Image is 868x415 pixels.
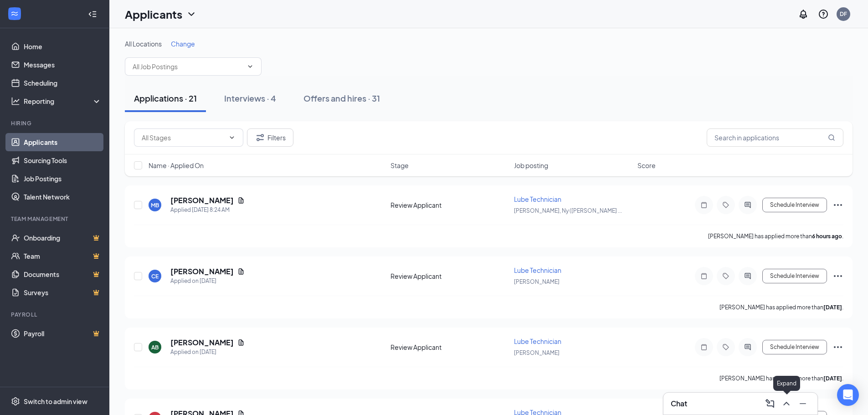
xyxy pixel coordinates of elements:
[24,247,102,265] a: TeamCrown
[514,161,548,170] span: Job posting
[170,277,245,286] div: Applied on [DATE]
[237,339,245,346] svg: Document
[125,6,182,22] h1: Applicants
[228,134,236,141] svg: ChevronDown
[170,338,234,348] h5: [PERSON_NAME]
[837,384,859,406] div: Open Intercom Messenger
[170,348,245,357] div: Applied on [DATE]
[151,343,159,351] div: AB
[720,343,731,351] svg: Tag
[142,133,225,143] input: All Stages
[88,10,97,19] svg: Collapse
[133,61,243,72] input: All Job Postings
[720,272,731,280] svg: Tag
[390,343,508,352] div: Review Applicant
[125,40,162,48] span: All Locations
[719,374,843,382] p: [PERSON_NAME] has applied more than .
[514,349,560,356] span: [PERSON_NAME]
[832,200,843,210] svg: Ellipses
[742,272,753,280] svg: ActiveChat
[762,269,827,283] button: Schedule Interview
[24,56,102,74] a: Messages
[707,128,843,147] input: Search in applications
[24,229,102,247] a: OnboardingCrown
[247,63,254,70] svg: ChevronDown
[823,304,842,311] b: [DATE]
[11,119,100,127] div: Hiring
[671,399,687,409] h3: Chat
[24,169,102,188] a: Job Postings
[812,233,842,240] b: 6 hours ago
[762,340,827,354] button: Schedule Interview
[170,266,234,277] h5: [PERSON_NAME]
[134,92,197,104] div: Applications · 21
[170,195,234,205] h5: [PERSON_NAME]
[24,188,102,206] a: Talent Network
[390,272,508,281] div: Review Applicant
[149,161,204,170] span: Name · Applied On
[514,207,622,214] span: [PERSON_NAME], Ny ([PERSON_NAME] ...
[637,161,656,170] span: Score
[699,343,709,351] svg: Note
[763,396,777,411] button: ComposeMessage
[224,92,276,104] div: Interviews · 4
[171,40,195,48] span: Change
[10,9,19,18] svg: WorkstreamLogo
[742,343,753,351] svg: ActiveChat
[11,215,100,223] div: Team Management
[514,337,561,345] span: Lube Technician
[773,376,800,391] div: Expand
[742,201,753,209] svg: ActiveChat
[699,201,709,209] svg: Note
[797,398,808,409] svg: Minimize
[24,37,102,56] a: Home
[151,272,159,280] div: CE
[11,311,100,318] div: Payroll
[237,197,245,204] svg: Document
[255,132,266,143] svg: Filter
[11,397,20,406] svg: Settings
[24,133,102,151] a: Applicants
[720,201,731,209] svg: Tag
[24,283,102,302] a: SurveysCrown
[699,272,709,280] svg: Note
[823,375,842,382] b: [DATE]
[828,134,835,141] svg: MagnifyingGlass
[186,9,197,20] svg: ChevronDown
[170,205,245,215] div: Applied [DATE] 8:24 AM
[796,396,810,411] button: Minimize
[24,397,87,406] div: Switch to admin view
[798,9,809,20] svg: Notifications
[11,97,20,106] svg: Analysis
[818,9,829,20] svg: QuestionInfo
[514,195,561,203] span: Lube Technician
[708,232,843,240] p: [PERSON_NAME] has applied more than .
[762,198,827,212] button: Schedule Interview
[24,151,102,169] a: Sourcing Tools
[514,266,561,274] span: Lube Technician
[24,97,102,106] div: Reporting
[24,74,102,92] a: Scheduling
[840,10,847,18] div: DF
[765,398,776,409] svg: ComposeMessage
[781,398,792,409] svg: ChevronUp
[514,278,560,285] span: [PERSON_NAME]
[303,92,380,104] div: Offers and hires · 31
[151,201,159,209] div: MB
[237,268,245,275] svg: Document
[24,265,102,283] a: DocumentsCrown
[390,200,508,210] div: Review Applicant
[390,161,409,170] span: Stage
[779,396,794,411] button: ChevronUp
[832,271,843,282] svg: Ellipses
[719,303,843,311] p: [PERSON_NAME] has applied more than .
[247,128,293,147] button: Filter Filters
[832,342,843,353] svg: Ellipses
[24,324,102,343] a: PayrollCrown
